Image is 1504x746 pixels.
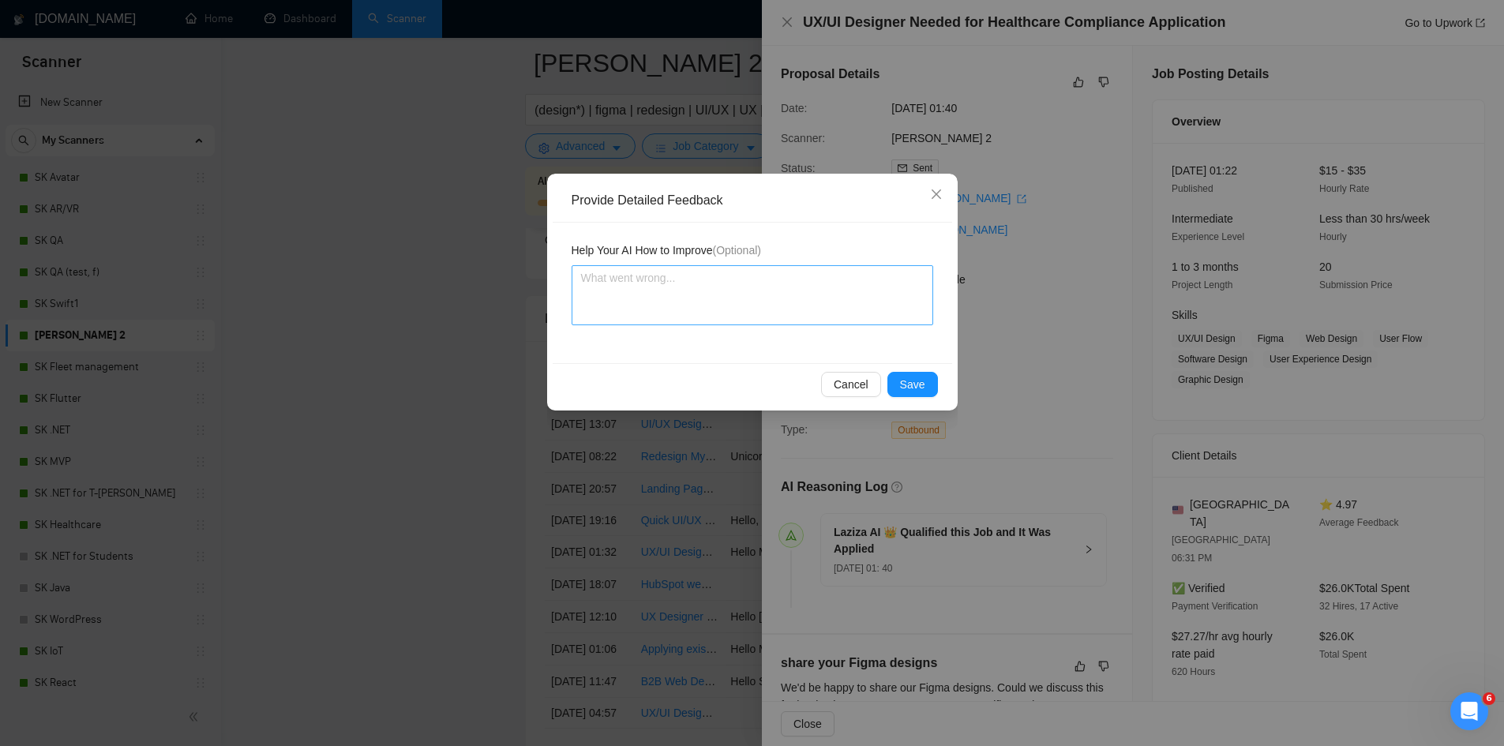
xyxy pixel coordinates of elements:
span: 6 [1483,692,1495,705]
span: Cancel [834,376,868,393]
button: Close [915,174,958,216]
span: Help Your AI How to Improve [572,242,761,259]
div: Provide Detailed Feedback [572,192,944,209]
button: Cancel [821,372,881,397]
button: Save [887,372,938,397]
iframe: Intercom live chat [1450,692,1488,730]
span: (Optional) [713,244,761,257]
span: Save [900,376,925,393]
span: close [930,188,943,201]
